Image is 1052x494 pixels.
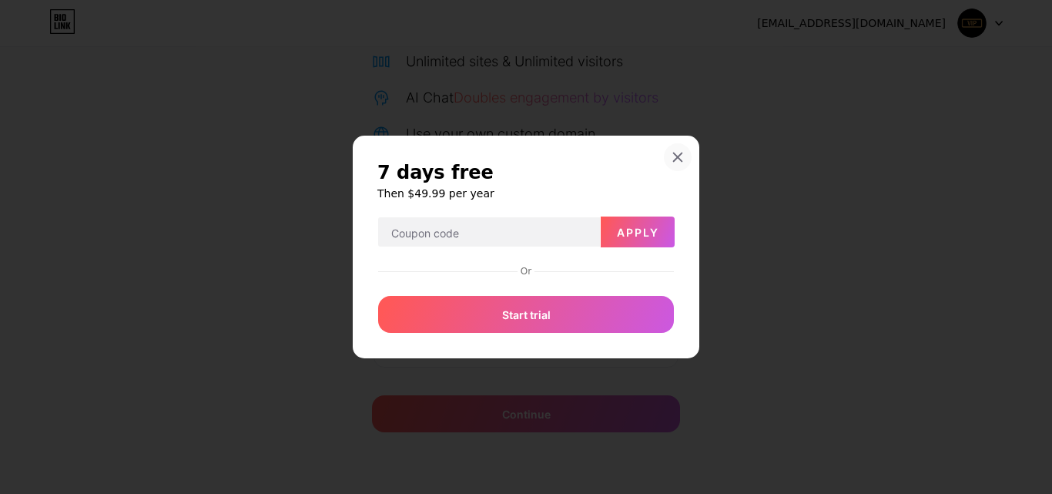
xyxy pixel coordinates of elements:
span: Apply [617,226,659,239]
h6: Then $49.99 per year [377,186,675,201]
div: Or [518,265,534,277]
input: Coupon code [378,217,600,248]
button: Apply [601,217,675,247]
span: Start trial [502,307,551,323]
span: 7 days free [377,160,494,185]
